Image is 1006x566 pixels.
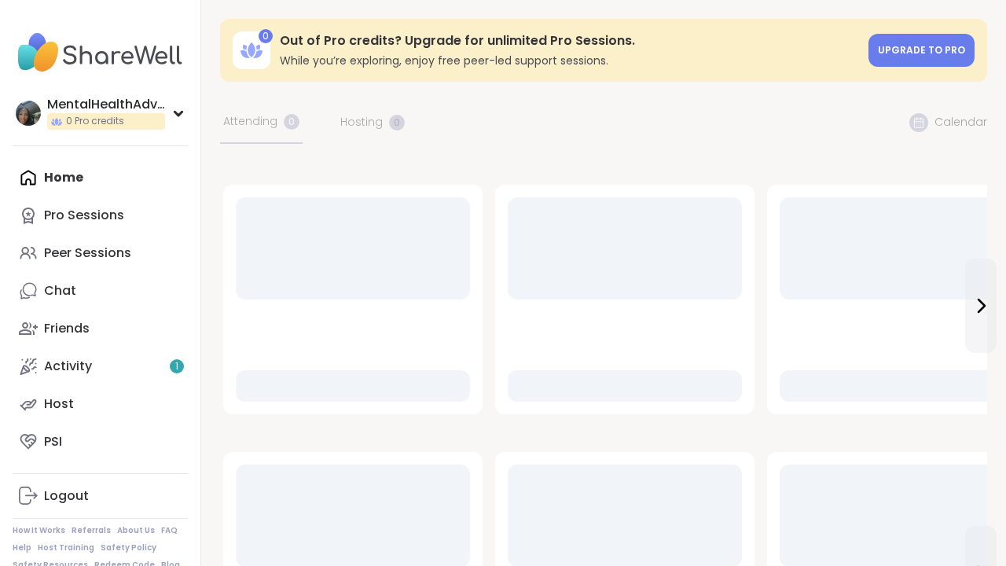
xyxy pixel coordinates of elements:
[72,525,111,536] a: Referrals
[101,542,156,553] a: Safety Policy
[44,487,89,505] div: Logout
[47,96,165,113] div: MentalHealthAdvocate
[13,542,31,553] a: Help
[16,101,41,126] img: MentalHealthAdvocate
[13,525,65,536] a: How It Works
[878,43,965,57] span: Upgrade to Pro
[13,477,188,515] a: Logout
[280,53,859,68] h3: While you’re exploring, enjoy free peer-led support sessions.
[13,197,188,234] a: Pro Sessions
[13,234,188,272] a: Peer Sessions
[13,272,188,310] a: Chat
[13,347,188,385] a: Activity1
[44,207,124,224] div: Pro Sessions
[38,542,94,553] a: Host Training
[66,115,124,128] span: 0 Pro credits
[44,320,90,337] div: Friends
[13,25,188,80] img: ShareWell Nav Logo
[117,525,155,536] a: About Us
[868,34,975,67] a: Upgrade to Pro
[259,29,273,43] div: 0
[13,423,188,461] a: PSI
[44,244,131,262] div: Peer Sessions
[13,310,188,347] a: Friends
[13,385,188,423] a: Host
[175,360,178,373] span: 1
[44,282,76,300] div: Chat
[280,32,859,50] h3: Out of Pro credits? Upgrade for unlimited Pro Sessions.
[44,358,92,375] div: Activity
[44,395,74,413] div: Host
[161,525,178,536] a: FAQ
[44,433,62,450] div: PSI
